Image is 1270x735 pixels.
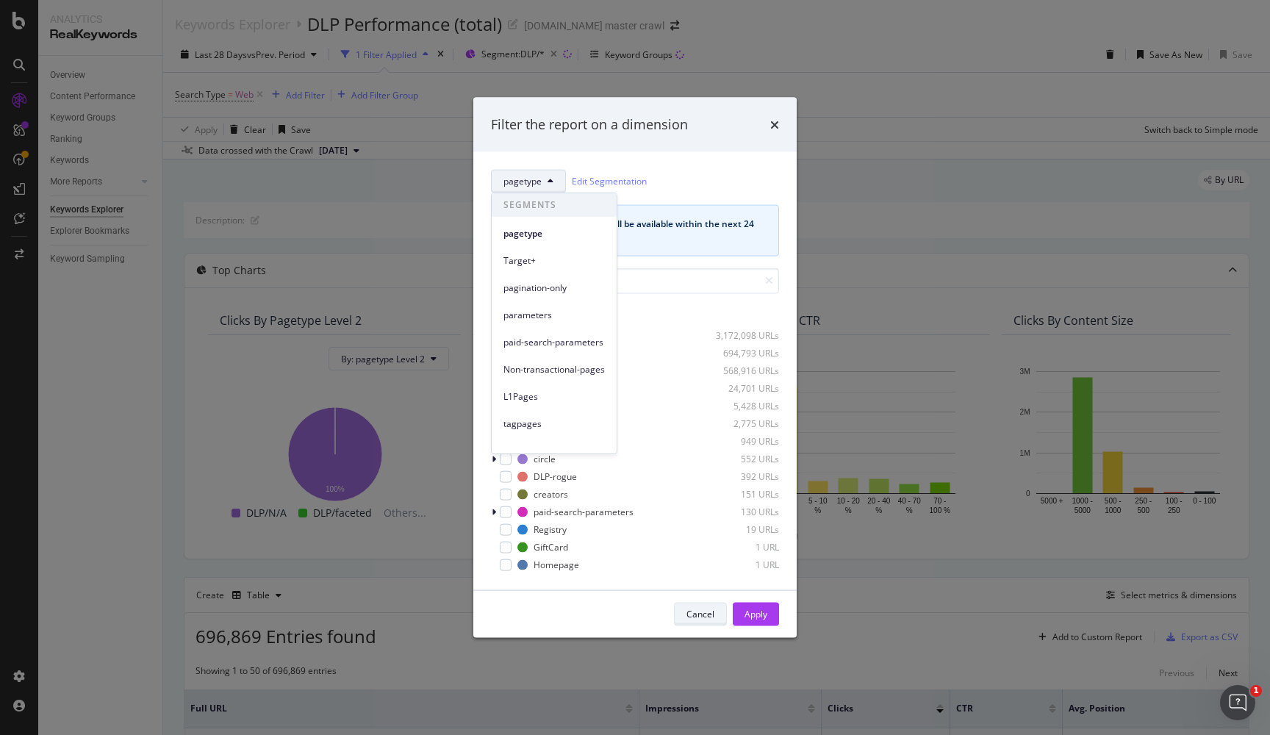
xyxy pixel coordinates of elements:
input: Search [491,268,779,293]
div: 5,428 URLs [707,400,779,412]
div: Apply [745,608,767,620]
span: parameters [503,309,605,322]
div: paid-search-parameters [534,506,634,518]
div: modal [473,98,797,638]
span: tagpages [503,417,605,431]
div: 130 URLs [707,506,779,518]
iframe: Intercom live chat [1220,685,1255,720]
div: 949 URLs [707,435,779,448]
div: 3,172,098 URLs [707,329,779,342]
div: 151 URLs [707,488,779,501]
div: 694,793 URLs [707,347,779,359]
div: creators [534,488,568,501]
div: Filter the report on a dimension [491,115,688,135]
div: 1 URL [707,541,779,553]
div: times [770,115,779,135]
span: SEGMENTS [492,193,617,217]
span: 1 [1250,685,1262,697]
div: Select all data available [491,305,779,318]
div: Homepage [534,559,579,571]
div: 2,775 URLs [707,417,779,430]
button: Apply [733,602,779,625]
div: Your segmentation will be available within the next 24 hours [524,217,761,243]
button: pagetype [491,169,566,193]
div: Cancel [686,608,714,620]
div: 24,701 URLs [707,382,779,395]
span: L1Pages [503,390,605,404]
span: Target+ [503,254,605,268]
div: 568,916 URLs [707,365,779,377]
span: paid-search-parameters [503,336,605,349]
div: circle [534,453,556,465]
div: 552 URLs [707,453,779,465]
div: 19 URLs [707,523,779,536]
button: Cancel [674,602,727,625]
a: Edit Segmentation [572,173,647,189]
div: info banner [491,204,779,256]
div: Registry [534,523,567,536]
div: DLP-rogue [534,470,577,483]
div: GiftCard [534,541,568,553]
div: 392 URLs [707,470,779,483]
span: pagetype [503,175,542,187]
div: 1 URL [707,559,779,571]
span: pagination-only [503,282,605,295]
span: Non-transactional-pages [503,363,605,376]
span: meta_desc_test_1120 [503,445,605,458]
span: pagetype [503,227,605,240]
